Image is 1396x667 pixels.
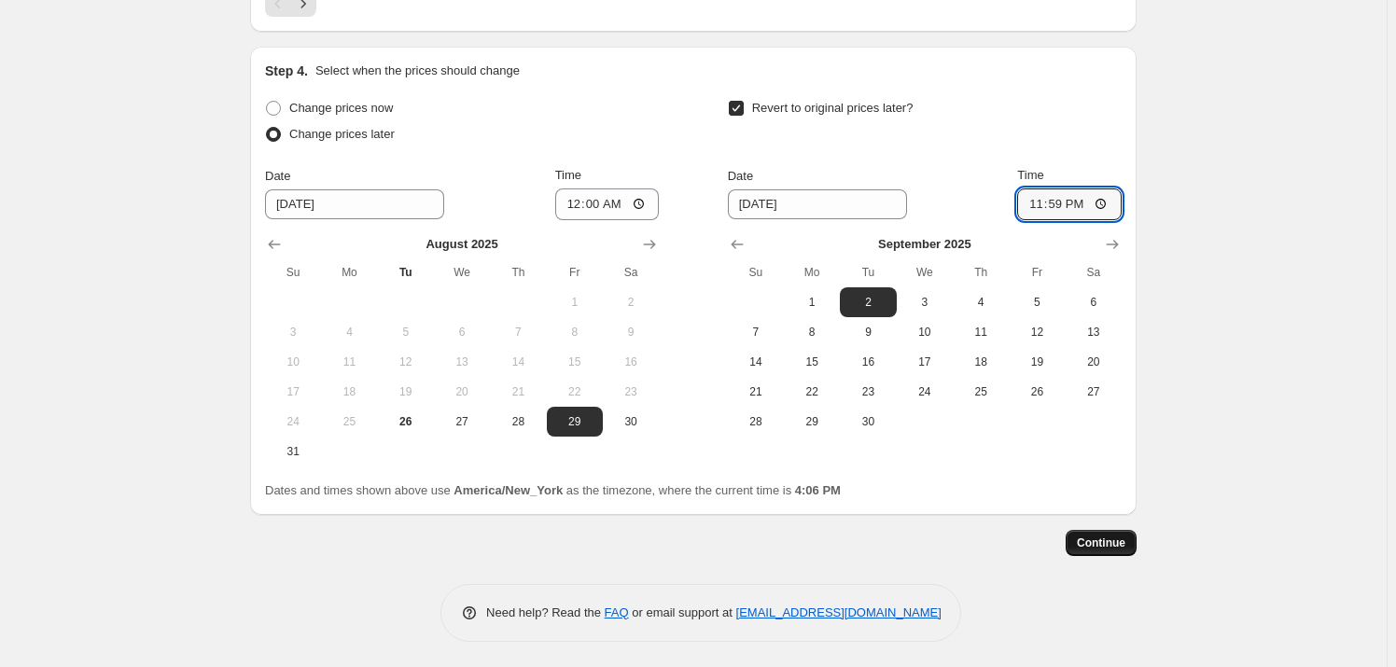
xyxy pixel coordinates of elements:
button: Monday August 25 2025 [321,407,377,437]
button: Sunday August 10 2025 [265,347,321,377]
button: Friday August 15 2025 [547,347,603,377]
th: Saturday [1066,257,1122,287]
button: Sunday August 3 2025 [265,317,321,347]
button: Monday August 18 2025 [321,377,377,407]
button: Friday August 1 2025 [547,287,603,317]
button: Tuesday September 9 2025 [840,317,896,347]
button: Continue [1066,530,1137,556]
span: We [904,265,945,280]
span: Fr [554,265,595,280]
span: 18 [328,384,370,399]
span: 24 [904,384,945,399]
span: 13 [1073,325,1114,340]
button: Saturday September 13 2025 [1066,317,1122,347]
button: Show next month, September 2025 [636,231,663,257]
span: Th [960,265,1001,280]
button: Friday September 26 2025 [1009,377,1065,407]
span: 7 [735,325,776,340]
span: Continue [1077,535,1125,550]
span: 16 [847,354,888,369]
button: Thursday September 25 2025 [953,377,1009,407]
span: 5 [1016,295,1057,310]
button: Tuesday August 12 2025 [378,347,434,377]
a: FAQ [605,605,629,619]
span: 8 [554,325,595,340]
button: Wednesday August 27 2025 [434,407,490,437]
th: Tuesday [378,257,434,287]
input: 8/26/2025 [728,189,907,219]
span: Change prices now [289,101,393,115]
span: 6 [441,325,482,340]
span: 16 [610,354,651,369]
span: 27 [441,414,482,429]
th: Monday [321,257,377,287]
button: Tuesday August 19 2025 [378,377,434,407]
span: Su [735,265,776,280]
button: Wednesday September 17 2025 [897,347,953,377]
button: Wednesday August 6 2025 [434,317,490,347]
span: 6 [1073,295,1114,310]
span: Dates and times shown above use as the timezone, where the current time is [265,483,841,497]
button: Wednesday August 13 2025 [434,347,490,377]
th: Sunday [728,257,784,287]
span: 12 [1016,325,1057,340]
th: Friday [1009,257,1065,287]
span: Th [497,265,538,280]
button: Thursday September 4 2025 [953,287,1009,317]
button: Thursday August 28 2025 [490,407,546,437]
span: 15 [791,354,832,369]
span: 11 [960,325,1001,340]
button: Monday August 4 2025 [321,317,377,347]
th: Thursday [953,257,1009,287]
span: 10 [904,325,945,340]
span: 30 [847,414,888,429]
th: Wednesday [897,257,953,287]
span: 25 [328,414,370,429]
button: Tuesday August 5 2025 [378,317,434,347]
span: 10 [272,354,314,369]
button: Saturday August 9 2025 [603,317,659,347]
span: 29 [791,414,832,429]
span: Tu [385,265,426,280]
span: Fr [1016,265,1057,280]
span: 8 [791,325,832,340]
span: 29 [554,414,595,429]
span: 30 [610,414,651,429]
span: 3 [904,295,945,310]
th: Thursday [490,257,546,287]
span: Date [728,169,753,183]
span: 28 [735,414,776,429]
button: Sunday August 31 2025 [265,437,321,466]
span: Date [265,169,290,183]
span: 9 [610,325,651,340]
span: 23 [610,384,651,399]
button: Sunday September 21 2025 [728,377,784,407]
span: 26 [1016,384,1057,399]
button: Friday September 12 2025 [1009,317,1065,347]
button: Sunday August 24 2025 [265,407,321,437]
button: Monday September 1 2025 [784,287,840,317]
span: 19 [385,384,426,399]
button: Monday August 11 2025 [321,347,377,377]
span: Need help? Read the [486,605,605,619]
th: Wednesday [434,257,490,287]
span: 9 [847,325,888,340]
span: 21 [497,384,538,399]
input: 8/26/2025 [265,189,444,219]
button: Saturday September 20 2025 [1066,347,1122,377]
button: Show previous month, July 2025 [261,231,287,257]
span: 1 [791,295,832,310]
input: 12:00 [555,188,660,220]
button: Sunday August 17 2025 [265,377,321,407]
button: Saturday August 2 2025 [603,287,659,317]
button: Sunday September 28 2025 [728,407,784,437]
button: Friday September 19 2025 [1009,347,1065,377]
span: 4 [960,295,1001,310]
a: [EMAIL_ADDRESS][DOMAIN_NAME] [736,605,942,619]
span: 13 [441,354,482,369]
th: Sunday [265,257,321,287]
span: Mo [791,265,832,280]
span: 20 [441,384,482,399]
th: Friday [547,257,603,287]
button: Friday August 8 2025 [547,317,603,347]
